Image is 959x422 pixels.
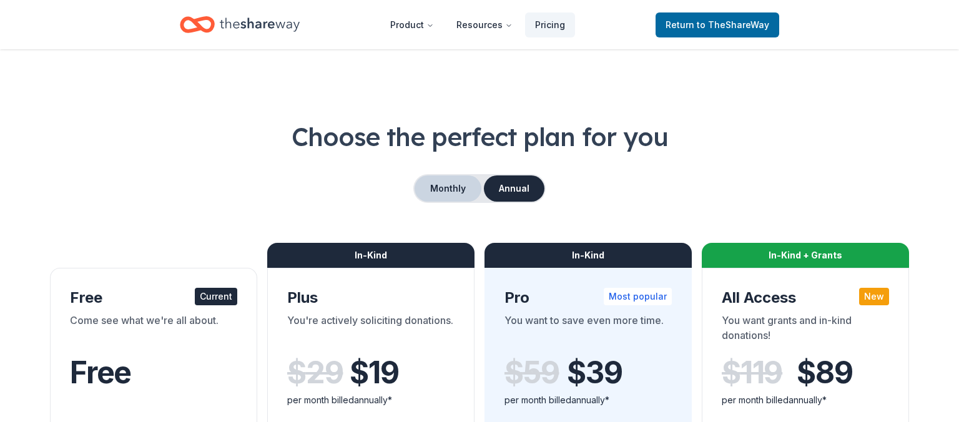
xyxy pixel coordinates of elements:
[415,175,481,202] button: Monthly
[380,10,575,39] nav: Main
[287,288,455,308] div: Plus
[350,355,398,390] span: $ 19
[70,313,237,348] div: Come see what we're all about.
[722,313,889,348] div: You want grants and in-kind donations!
[504,393,672,408] div: per month billed annually*
[70,288,237,308] div: Free
[380,12,444,37] button: Product
[50,119,909,154] h1: Choose the perfect plan for you
[287,393,455,408] div: per month billed annually*
[484,243,692,268] div: In-Kind
[525,12,575,37] a: Pricing
[666,17,769,32] span: Return
[484,175,544,202] button: Annual
[656,12,779,37] a: Returnto TheShareWay
[504,313,672,348] div: You want to save even more time.
[567,355,622,390] span: $ 39
[287,313,455,348] div: You're actively soliciting donations.
[722,393,889,408] div: per month billed annually*
[195,288,237,305] div: Current
[504,288,672,308] div: Pro
[70,354,131,391] span: Free
[797,355,852,390] span: $ 89
[702,243,909,268] div: In-Kind + Grants
[604,288,672,305] div: Most popular
[180,10,300,39] a: Home
[859,288,889,305] div: New
[697,19,769,30] span: to TheShareWay
[446,12,523,37] button: Resources
[267,243,475,268] div: In-Kind
[722,288,889,308] div: All Access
